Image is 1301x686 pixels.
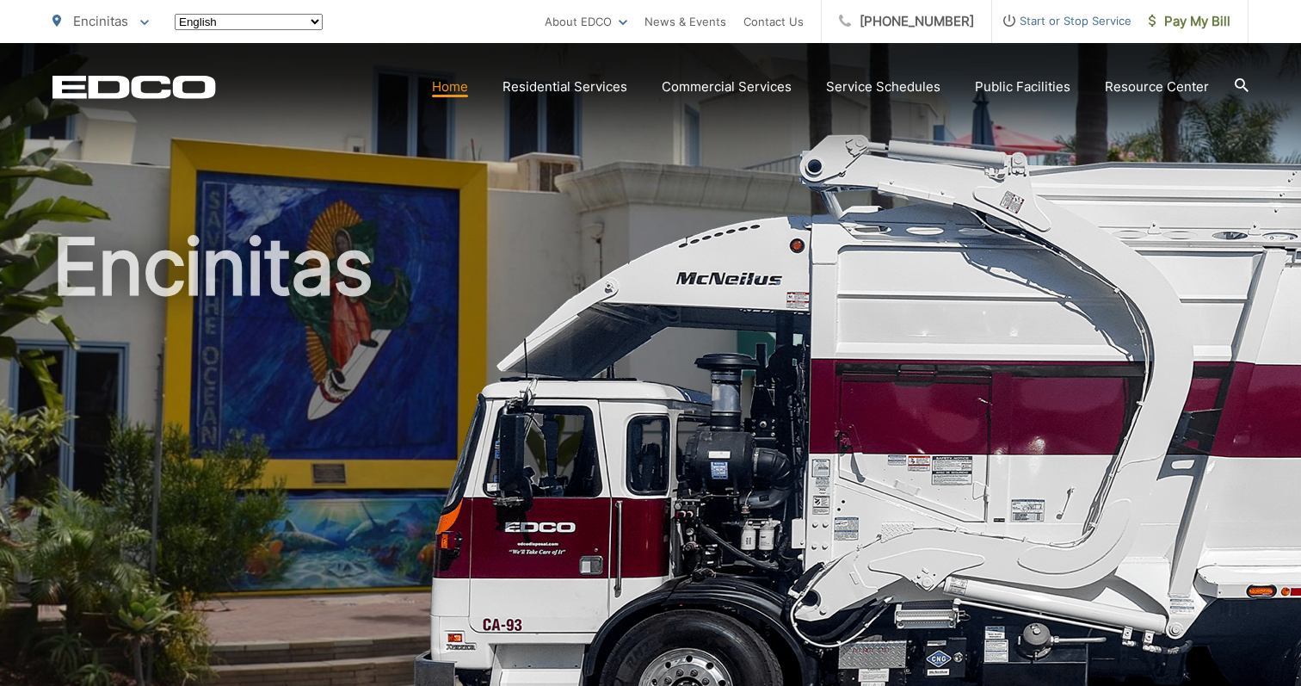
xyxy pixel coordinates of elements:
[432,77,468,97] a: Home
[1105,77,1209,97] a: Resource Center
[175,14,323,30] select: Select a language
[743,11,804,32] a: Contact Us
[52,75,216,99] a: EDCD logo. Return to the homepage.
[545,11,627,32] a: About EDCO
[826,77,940,97] a: Service Schedules
[644,11,726,32] a: News & Events
[975,77,1070,97] a: Public Facilities
[662,77,792,97] a: Commercial Services
[503,77,627,97] a: Residential Services
[1149,11,1230,32] span: Pay My Bill
[73,13,128,29] span: Encinitas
